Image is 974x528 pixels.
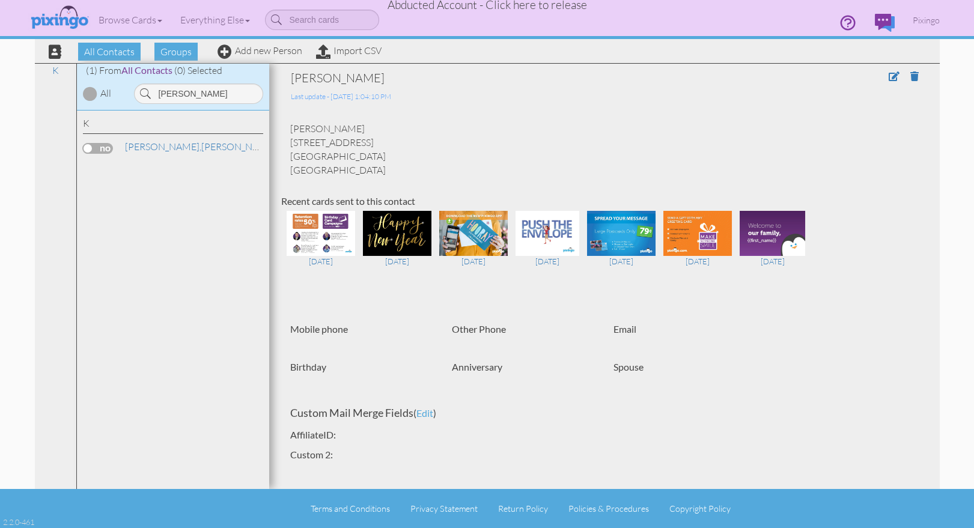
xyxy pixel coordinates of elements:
[90,5,171,35] a: Browse Cards
[290,449,333,460] strong: Custom 2:
[291,92,391,101] span: Last update - [DATE] 1:04:10 PM
[78,43,141,61] span: All Contacts
[452,361,502,372] strong: Anniversary
[100,86,111,100] div: All
[174,64,222,76] span: (0) Selected
[287,211,355,256] img: 133098-1-1751011203299-3c26e9c58a4e8c26-qa.jpg
[452,323,506,335] strong: Other Phone
[287,256,355,267] div: [DATE]
[363,211,431,256] img: 74506-1-1643386571999-9d5d135189e5867b-qa.jpg
[498,503,548,514] a: Return Policy
[439,256,508,267] div: [DATE]
[290,429,336,440] strong: AffiliateID:
[311,503,390,514] a: Terms and Conditions
[28,3,91,33] img: pixingo logo
[613,323,636,335] strong: Email
[46,63,65,77] a: K
[613,361,644,372] strong: Spouse
[669,503,731,514] a: Copyright Policy
[663,256,732,267] div: [DATE]
[663,211,732,256] img: 118145-1-1720857608256-3a7f31346761c64e-qa.jpg
[281,122,928,177] div: [PERSON_NAME] [STREET_ADDRESS] [GEOGRAPHIC_DATA] [GEOGRAPHIC_DATA]
[875,14,895,32] img: comments.svg
[439,211,508,256] img: 80049-1-1652256007977-549c28b6a4698d48-qa.jpg
[287,226,355,267] a: [DATE]
[416,407,433,419] span: edit
[568,503,649,514] a: Policies & Procedures
[265,10,379,30] input: Search cards
[77,64,269,77] div: (1) From
[171,5,259,35] a: Everything Else
[587,226,656,267] a: [DATE]
[587,256,656,267] div: [DATE]
[410,503,478,514] a: Privacy Statement
[904,5,949,35] a: Pixingo
[516,256,579,267] div: [DATE]
[913,15,940,25] span: Pixingo
[290,323,348,335] strong: Mobile phone
[363,256,431,267] div: [DATE]
[290,361,326,372] strong: Birthday
[740,211,805,256] img: 132878-1-1750406403292-fd386953370d9fe5-qa.jpg
[125,141,201,153] span: [PERSON_NAME],
[121,64,172,76] span: All Contacts
[413,407,436,419] span: ( )
[516,211,579,256] img: 129971-1-1743580803253-10d8b23ade8b447a-qa.jpg
[83,117,263,134] div: K
[973,527,974,528] iframe: Chat
[281,195,415,207] strong: Recent cards sent to this contact
[516,226,579,267] a: [DATE]
[587,211,656,256] img: 92983-1-1674896407373-a1a13cb5973ed277-qa.jpg
[291,70,789,86] div: [PERSON_NAME]
[316,44,382,56] a: Import CSV
[154,43,198,61] span: Groups
[3,517,34,527] div: 2.2.0-461
[218,44,302,56] a: Add new Person
[740,256,805,267] div: [DATE]
[663,226,732,267] a: [DATE]
[124,139,277,154] a: [PERSON_NAME]
[740,226,805,267] a: [DATE]
[439,226,508,267] a: [DATE]
[363,226,431,267] a: [DATE]
[290,407,919,419] h4: Custom Mail Merge Fields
